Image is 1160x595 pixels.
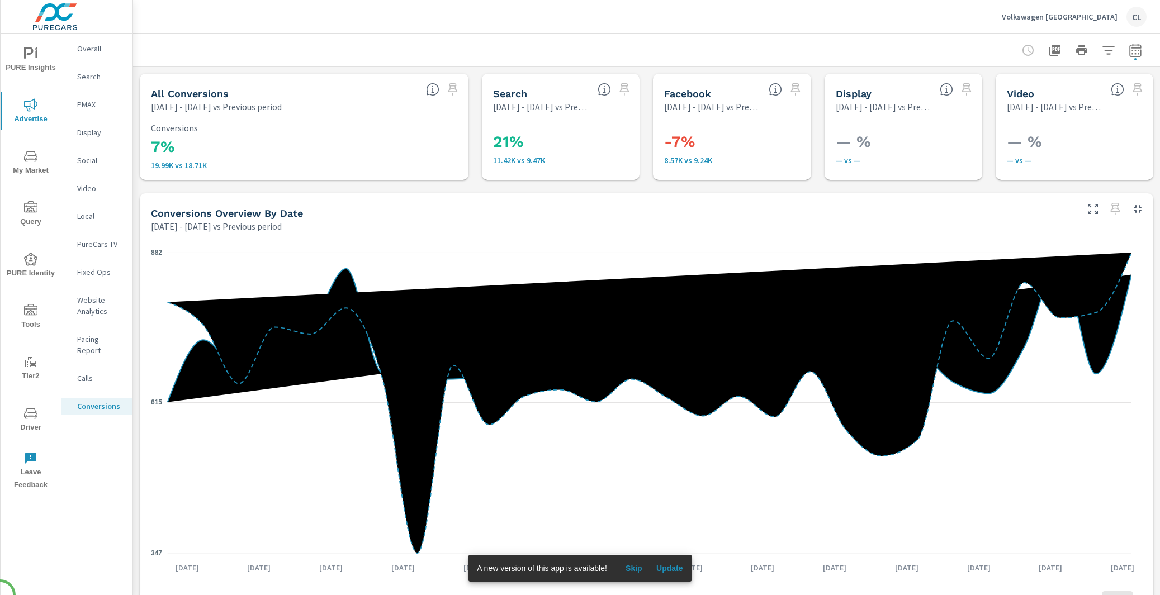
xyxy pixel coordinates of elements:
button: Print Report [1071,39,1093,61]
p: — vs — [836,156,983,165]
p: [DATE] - [DATE] vs Previous period [493,100,588,113]
span: Query [4,201,58,229]
p: [DATE] [815,562,854,573]
span: All conversions reported from Facebook with duplicates filtered out [769,83,782,96]
h3: — % [836,132,983,151]
p: Display [77,127,124,138]
p: 8,574 vs 9,243 [664,156,812,165]
p: 19,992 vs 18,713 [151,161,457,170]
div: PMAX [61,96,132,113]
div: Social [61,152,132,169]
p: — vs — [1007,156,1154,165]
h5: Video [1007,88,1034,99]
span: Select a preset date range to save this widget [787,80,804,98]
div: Search [61,68,132,85]
button: Update [652,559,688,577]
h3: — % [1007,132,1154,151]
span: Leave Feedback [4,451,58,492]
p: [DATE] [959,562,998,573]
span: Driver [4,407,58,434]
p: [DATE] - [DATE] vs Previous period [664,100,759,113]
p: [DATE] [743,562,782,573]
p: Pacing Report [77,334,124,356]
span: PURE Identity [4,253,58,280]
button: Make Fullscreen [1084,200,1102,218]
div: Website Analytics [61,292,132,320]
p: [DATE] [1103,562,1142,573]
p: Calls [77,373,124,384]
span: Select a preset date range to save this widget [1129,80,1147,98]
div: Pacing Report [61,331,132,359]
p: Volkswagen [GEOGRAPHIC_DATA] [1002,12,1118,22]
button: Minimize Widget [1129,200,1147,218]
p: [DATE] [456,562,495,573]
div: PureCars TV [61,236,132,253]
p: [DATE] [239,562,278,573]
p: Search [77,71,124,82]
p: Conversions [77,401,124,412]
span: PURE Insights [4,47,58,74]
span: Select a preset date range to save this widget [958,80,976,98]
span: Display Conversions include Actions, Leads and Unmapped Conversions [940,83,953,96]
p: Fixed Ops [77,266,124,278]
p: Overall [77,43,124,54]
span: Video Conversions include Actions, Leads and Unmapped Conversions [1111,83,1124,96]
p: [DATE] - [DATE] vs Previous period [1007,100,1102,113]
h3: 21% [493,132,641,151]
p: Website Analytics [77,294,124,317]
text: 347 [151,549,162,557]
h3: -7% [664,132,812,151]
p: Local [77,211,124,222]
text: 615 [151,398,162,406]
span: Select a preset date range to save this widget [1106,200,1124,218]
h5: Search [493,88,527,99]
p: PMAX [77,99,124,110]
p: PureCars TV [77,239,124,250]
span: Tier2 [4,355,58,383]
div: Video [61,180,132,197]
span: Skip [621,563,647,573]
p: 11,418 vs 9,470 [493,156,641,165]
h5: Facebook [664,88,711,99]
p: [DATE] [887,562,926,573]
div: Fixed Ops [61,264,132,280]
p: Social [77,155,124,166]
p: [DATE] [383,562,423,573]
div: CL [1126,7,1147,27]
div: Display [61,124,132,141]
span: All Conversions include Actions, Leads and Unmapped Conversions [426,83,439,96]
div: Conversions [61,398,132,415]
text: 882 [151,249,162,256]
p: Conversions [151,123,457,133]
h5: All Conversions [151,88,229,99]
button: Skip [616,559,652,577]
button: Apply Filters [1097,39,1120,61]
span: Advertise [4,98,58,126]
span: Search Conversions include Actions, Leads and Unmapped Conversions. [598,83,611,96]
span: Select a preset date range to save this widget [444,80,462,98]
div: Overall [61,40,132,57]
p: [DATE] [168,562,207,573]
span: Tools [4,304,58,331]
p: [DATE] [311,562,351,573]
h3: 7% [151,137,457,156]
div: Local [61,208,132,225]
div: Calls [61,370,132,387]
h5: Display [836,88,872,99]
span: Select a preset date range to save this widget [615,80,633,98]
p: [DATE] - [DATE] vs Previous period [151,100,282,113]
span: Update [656,563,683,573]
span: My Market [4,150,58,177]
h5: Conversions Overview By Date [151,207,303,219]
button: Select Date Range [1124,39,1147,61]
p: [DATE] - [DATE] vs Previous period [151,220,282,233]
div: nav menu [1,34,61,496]
p: [DATE] - [DATE] vs Previous period [836,100,931,113]
p: [DATE] [1031,562,1070,573]
button: "Export Report to PDF" [1044,39,1066,61]
span: A new version of this app is available! [477,564,607,573]
p: Video [77,183,124,194]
